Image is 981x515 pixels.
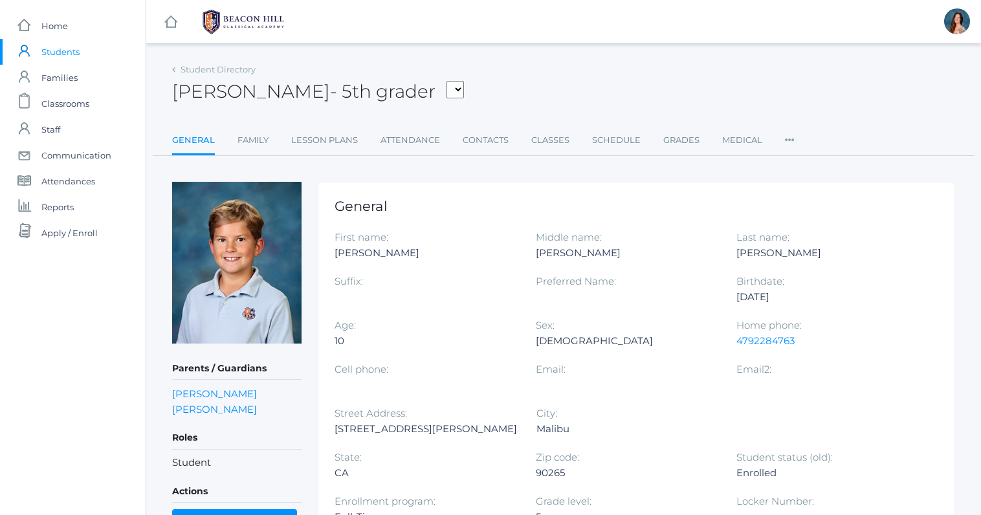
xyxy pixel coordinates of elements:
[536,363,566,375] label: Email:
[663,127,700,153] a: Grades
[335,231,388,243] label: First name:
[736,363,771,375] label: Email2:
[41,91,89,116] span: Classrooms
[944,8,970,34] div: Rebecca Salazar
[536,421,718,437] div: Malibu
[172,127,215,155] a: General
[736,465,918,481] div: Enrolled
[335,199,938,214] h1: General
[335,407,407,419] label: Street Address:
[536,407,557,419] label: City:
[172,182,302,344] img: Zade Wilson
[41,116,60,142] span: Staff
[536,231,602,243] label: Middle name:
[237,127,269,153] a: Family
[172,82,464,102] h2: [PERSON_NAME]
[536,333,718,349] div: [DEMOGRAPHIC_DATA]
[736,495,814,507] label: Locker Number:
[335,451,362,463] label: State:
[736,275,784,287] label: Birthdate:
[380,127,440,153] a: Attendance
[291,127,358,153] a: Lesson Plans
[172,455,302,470] li: Student
[536,495,591,507] label: Grade level:
[335,333,516,349] div: 10
[722,127,762,153] a: Medical
[736,451,833,463] label: Student status (old):
[172,427,302,449] h5: Roles
[41,65,78,91] span: Families
[736,289,918,305] div: [DATE]
[330,80,435,102] span: - 5th grader
[335,465,516,481] div: CA
[335,319,356,331] label: Age:
[536,451,579,463] label: Zip code:
[335,495,435,507] label: Enrollment program:
[531,127,569,153] a: Classes
[536,275,616,287] label: Preferred Name:
[41,194,74,220] span: Reports
[335,275,363,287] label: Suffix:
[181,64,256,74] a: Student Directory
[41,168,95,194] span: Attendances
[172,481,302,503] h5: Actions
[536,465,718,481] div: 90265
[736,245,918,261] div: [PERSON_NAME]
[736,319,802,331] label: Home phone:
[172,388,257,400] a: [PERSON_NAME]
[335,245,516,261] div: [PERSON_NAME]
[195,6,292,38] img: BHCALogos-05-308ed15e86a5a0abce9b8dd61676a3503ac9727e845dece92d48e8588c001991.png
[41,39,80,65] span: Students
[41,142,111,168] span: Communication
[172,403,257,415] a: [PERSON_NAME]
[172,358,302,380] h5: Parents / Guardians
[536,245,718,261] div: [PERSON_NAME]
[463,127,509,153] a: Contacts
[41,220,98,246] span: Apply / Enroll
[736,334,795,347] a: 4792284763
[536,319,555,331] label: Sex:
[592,127,641,153] a: Schedule
[736,231,789,243] label: Last name:
[335,421,517,437] div: [STREET_ADDRESS][PERSON_NAME]
[335,363,388,375] label: Cell phone:
[41,13,68,39] span: Home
